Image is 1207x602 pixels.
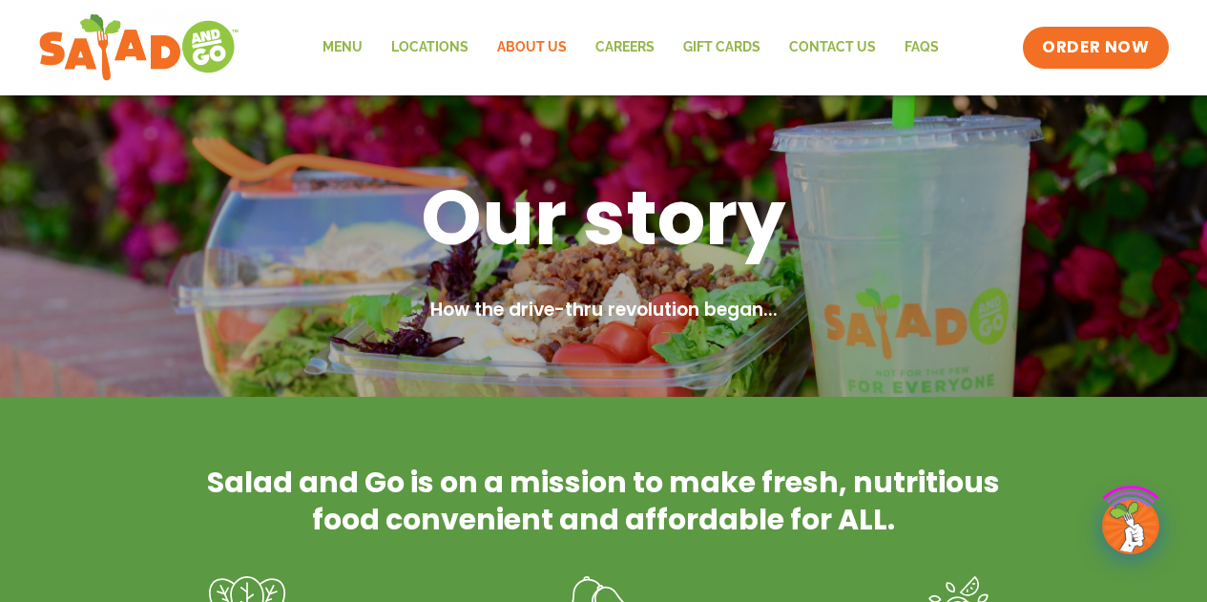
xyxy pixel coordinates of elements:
nav: Menu [308,26,953,70]
a: Careers [581,26,669,70]
a: Locations [377,26,483,70]
a: Contact Us [775,26,890,70]
a: About Us [483,26,581,70]
a: ORDER NOW [1023,27,1168,69]
a: GIFT CARDS [669,26,775,70]
a: FAQs [890,26,953,70]
span: ORDER NOW [1042,36,1149,59]
img: new-SAG-logo-768×292 [38,10,239,86]
a: Menu [308,26,377,70]
h2: Salad and Go is on a mission to make fresh, nutritious food convenient and affordable for ALL. [203,464,1005,538]
h2: How the drive-thru revolution began... [108,297,1100,324]
h1: Our story [108,168,1100,267]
